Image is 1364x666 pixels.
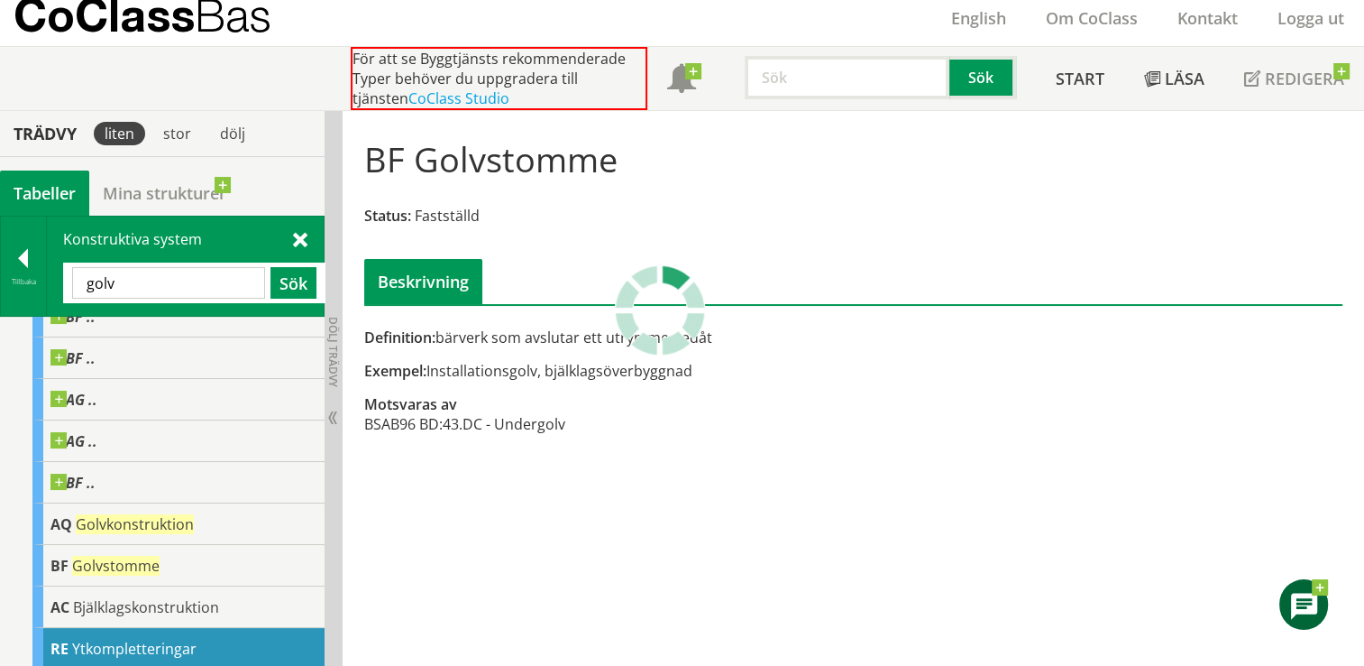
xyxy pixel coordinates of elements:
[32,296,325,338] div: Gå till informationssidan för CoClass Studio
[4,124,87,143] div: Trädvy
[1258,7,1364,29] a: Logga ut
[325,317,341,387] span: Dölj trädvy
[50,514,72,534] span: AQ
[1265,68,1344,89] span: Redigera
[1158,7,1258,29] a: Kontakt
[152,122,202,145] div: stor
[364,328,435,347] span: Definition:
[364,394,457,414] span: Motsvaras av
[931,7,1026,29] a: English
[443,414,565,434] td: 43.DC - Undergolv
[1026,7,1158,29] a: Om CoClass
[270,267,316,299] button: Sök
[1124,47,1224,110] a: Läsa
[364,139,618,179] h1: BF Golvstomme
[32,504,325,545] div: Gå till informationssidan för CoClass Studio
[73,597,219,617] span: Bjälklagskonstruktion
[72,639,197,659] span: Ytkompletteringar
[667,66,696,95] span: Notifikationer
[1165,68,1204,89] span: Läsa
[72,267,265,299] input: Sök
[1036,47,1124,110] a: Start
[949,56,1016,99] button: Sök
[745,56,949,99] input: Sök
[76,514,194,534] span: Golvkonstruktion
[364,414,443,434] td: BSAB96 BD:
[32,421,325,462] div: Gå till informationssidan för CoClass Studio
[1056,68,1104,89] span: Start
[32,338,325,379] div: Gå till informationssidan för CoClass Studio
[364,206,411,226] span: Status:
[408,88,509,108] a: CoClass Studio
[364,328,1009,347] div: bärverk som avslutar ett utrymme nedåt
[50,556,69,576] span: BF
[50,474,96,492] span: BF ..
[415,206,480,226] span: Fastställd
[50,308,96,326] span: BF ..
[32,587,325,628] div: Gå till informationssidan för CoClass Studio
[615,265,705,356] img: Laddar
[209,122,256,145] div: dölj
[293,229,307,248] span: Stäng sök
[94,122,145,145] div: liten
[50,349,96,367] span: BF ..
[32,545,325,587] div: Gå till informationssidan för CoClass Studio
[50,639,69,659] span: RE
[89,171,240,216] a: Mina strukturer
[72,556,160,576] span: Golvstomme
[50,391,97,409] span: AG ..
[47,217,324,316] div: Konstruktiva system
[32,379,325,421] div: Gå till informationssidan för CoClass Studio
[364,259,482,304] div: Beskrivning
[50,432,97,450] span: AG ..
[32,462,325,504] div: Gå till informationssidan för CoClass Studio
[50,597,69,617] span: AC
[364,361,426,381] span: Exempel:
[351,47,647,110] div: För att se Byggtjänsts rekommenderade Typer behöver du uppgradera till tjänsten
[1224,47,1364,110] a: Redigera
[14,5,271,25] p: CoClass
[364,361,1009,381] div: Installationsgolv, bjälklagsöverbyggnad
[1,274,46,289] div: Tillbaka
